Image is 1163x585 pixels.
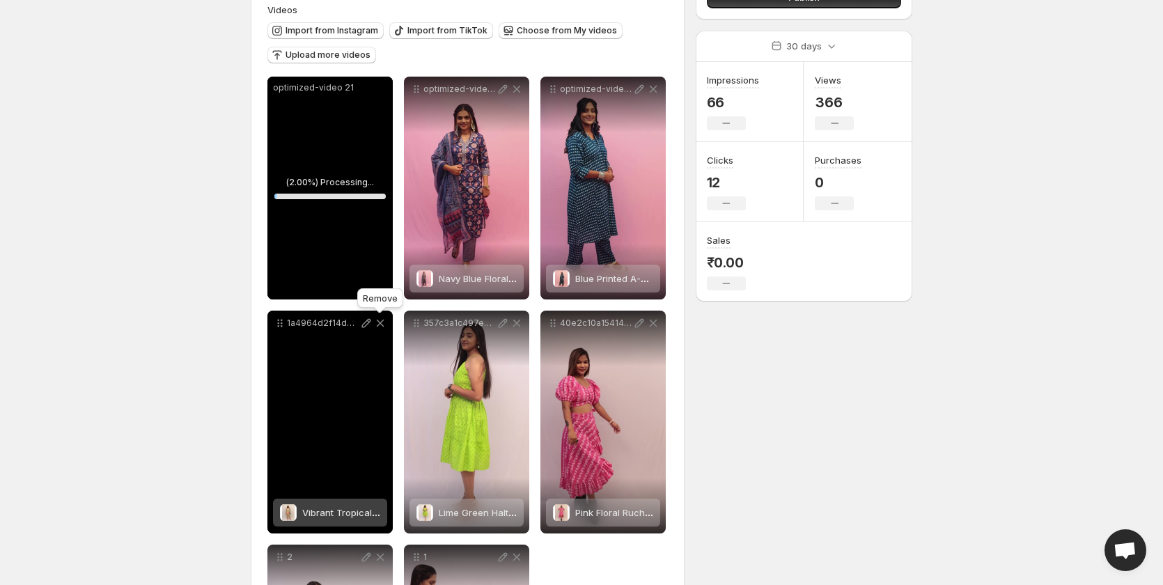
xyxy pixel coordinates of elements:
[540,77,666,299] div: optimized-video 32Blue Printed A-Line Kurta SetBlue Printed A-Line Kurta Set
[286,49,370,61] span: Upload more videos
[707,94,759,111] p: 66
[423,318,496,329] p: 357c3a1c497e43978eadaa6ec590c202HD-1080p-72Mbps-56274980
[267,311,393,533] div: 1a4964d2f14d46a8a005b18209436d11HD-1080p-72Mbps-56275011Vibrant Tropical Leaf Print Co-Ord SetVib...
[499,22,623,39] button: Choose from My videos
[439,507,591,518] span: Lime Green Halter Neck Mini Dress
[707,153,733,167] h3: Clicks
[423,84,496,95] p: optimized-video 2
[517,25,617,36] span: Choose from My videos
[302,507,469,518] span: Vibrant Tropical Leaf Print Co-Ord Set
[404,311,529,533] div: 357c3a1c497e43978eadaa6ec590c202HD-1080p-72Mbps-56274980Lime Green Halter Neck Mini DressLime Gre...
[439,273,577,284] span: Navy Blue Floral Printed Suit Set
[786,39,822,53] p: 30 days
[423,552,496,563] p: 1
[267,4,297,15] span: Videos
[404,77,529,299] div: optimized-video 2Navy Blue Floral Printed Suit SetNavy Blue Floral Printed Suit Set
[273,82,387,93] p: optimized-video 21
[287,552,359,563] p: 2
[815,174,861,191] p: 0
[1105,529,1146,571] a: Open chat
[287,318,359,329] p: 1a4964d2f14d46a8a005b18209436d11HD-1080p-72Mbps-56275011
[286,25,378,36] span: Import from Instagram
[815,94,854,111] p: 366
[575,507,833,518] span: Pink Floral Ruched Crop Top With Asymmetrical Ruffle Skirt
[267,22,384,39] button: Import from Instagram
[707,254,746,271] p: ₹0.00
[815,73,841,87] h3: Views
[267,77,393,299] div: optimized-video 21(2.00%) Processing...2%
[267,47,376,63] button: Upload more videos
[407,25,487,36] span: Import from TikTok
[389,22,493,39] button: Import from TikTok
[707,174,746,191] p: 12
[560,84,632,95] p: optimized-video 32
[707,233,731,247] h3: Sales
[815,153,861,167] h3: Purchases
[560,318,632,329] p: 40e2c10a154146b09c907d22afdeffb6HD-1080p-72Mbps-56275012
[575,273,701,284] span: Blue Printed A-Line Kurta Set
[540,311,666,533] div: 40e2c10a154146b09c907d22afdeffb6HD-1080p-72Mbps-56275012Pink Floral Ruched Crop Top With Asymmetr...
[707,73,759,87] h3: Impressions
